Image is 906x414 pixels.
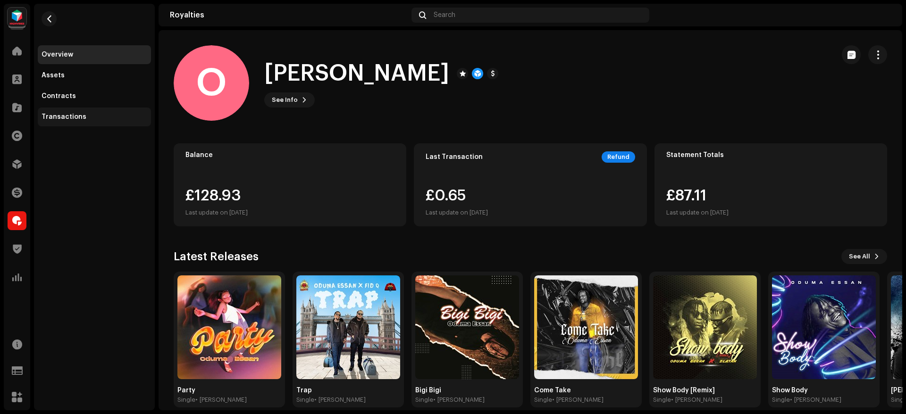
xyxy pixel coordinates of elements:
[534,387,638,394] div: Come Take
[790,396,841,404] div: • [PERSON_NAME]
[177,396,195,404] div: Single
[666,151,875,159] div: Statement Totals
[552,396,604,404] div: • [PERSON_NAME]
[185,151,394,159] div: Balance
[8,8,26,26] img: feab3aad-9b62-475c-8caf-26f15a9573ee
[272,91,298,109] span: See Info
[42,72,65,79] div: Assets
[42,113,86,121] div: Transactions
[654,143,887,226] re-o-card-value: Statement Totals
[849,247,870,266] span: See All
[42,51,73,58] div: Overview
[653,387,757,394] div: Show Body [Remix]
[653,396,671,404] div: Single
[653,275,757,379] img: 9faf05fc-26d5-44f7-9eb0-fffd0a3d2d69
[841,249,887,264] button: See All
[876,8,891,23] img: 94ca2371-0b49-4ecc-bbe7-55fea9fd24fd
[534,396,552,404] div: Single
[772,387,876,394] div: Show Body
[772,396,790,404] div: Single
[415,275,519,379] img: 81450b0c-968d-465d-8833-f56f767ffe1e
[415,387,519,394] div: Bigi Bigi
[177,275,281,379] img: e84ca3c5-1717-434e-8225-609729554f6e
[185,207,248,218] div: Last update on [DATE]
[296,275,400,379] img: 81267e7f-acb6-4dae-bb63-ffb62d97525b
[314,396,366,404] div: • [PERSON_NAME]
[671,396,722,404] div: • [PERSON_NAME]
[434,11,455,19] span: Search
[772,275,876,379] img: f8de3b12-e58b-424e-85b6-eda67ef4de78
[38,66,151,85] re-m-nav-item: Assets
[42,92,76,100] div: Contracts
[433,396,485,404] div: • [PERSON_NAME]
[666,207,729,218] div: Last update on [DATE]
[177,387,281,394] div: Party
[174,45,249,121] div: O
[296,396,314,404] div: Single
[38,87,151,106] re-m-nav-item: Contracts
[602,151,635,163] div: Refund
[38,45,151,64] re-m-nav-item: Overview
[195,396,247,404] div: • [PERSON_NAME]
[415,396,433,404] div: Single
[426,153,483,161] div: Last Transaction
[534,275,638,379] img: e38afd72-ecfb-4aa4-b4e2-6f45915dabbe
[264,92,315,108] button: See Info
[170,11,408,19] div: Royalties
[264,58,449,89] h1: [PERSON_NAME]
[296,387,400,394] div: Trap
[426,207,488,218] div: Last update on [DATE]
[174,143,406,226] re-o-card-value: Balance
[38,108,151,126] re-m-nav-item: Transactions
[174,249,259,264] h3: Latest Releases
